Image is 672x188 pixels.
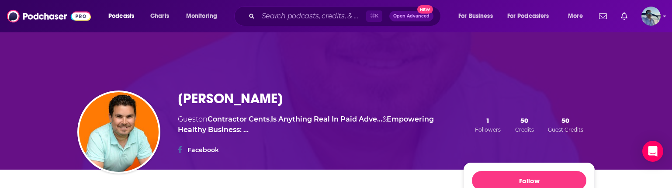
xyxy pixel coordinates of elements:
div: Open Intercom Messenger [642,141,663,162]
img: Jason Kramer [79,92,159,172]
a: Contractor Cents [208,115,270,123]
span: ⌘ K [366,10,382,22]
span: For Podcasters [507,10,549,22]
a: Facebook [187,146,219,154]
img: User Profile [641,7,661,26]
span: Guest Credits [548,126,583,133]
button: open menu [502,9,562,23]
a: Show notifications dropdown [596,9,610,24]
button: open menu [102,9,145,23]
img: Podchaser - Follow, Share and Rate Podcasts [7,8,91,24]
span: Guest [178,115,198,123]
span: on [198,115,270,123]
span: Credits [515,126,534,133]
a: Charts [145,9,174,23]
span: Followers [475,126,501,133]
button: Show profile menu [641,7,661,26]
span: 1 [486,116,490,125]
span: Open Advanced [393,14,430,18]
a: Show notifications dropdown [617,9,631,24]
span: For Business [458,10,493,22]
span: 50 [520,116,528,125]
button: open menu [452,9,504,23]
span: New [417,5,433,14]
input: Search podcasts, credits, & more... [258,9,366,23]
div: Search podcasts, credits, & more... [242,6,449,26]
button: open menu [180,9,229,23]
span: Charts [150,10,169,22]
button: 50Guest Credits [545,116,586,133]
button: 1Followers [472,116,503,133]
button: 50Credits [513,116,537,133]
a: Is Anything Real In Paid Advertising? [271,115,382,123]
span: Monitoring [186,10,217,22]
button: Open AdvancedNew [389,11,433,21]
span: Podcasts [108,10,134,22]
h3: [PERSON_NAME] [178,90,283,107]
span: More [568,10,583,22]
button: open menu [562,9,594,23]
span: 50 [561,116,569,125]
span: Logged in as JasonKramer_TheCRMguy [641,7,661,26]
span: , [270,115,271,123]
span: & [382,115,387,123]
